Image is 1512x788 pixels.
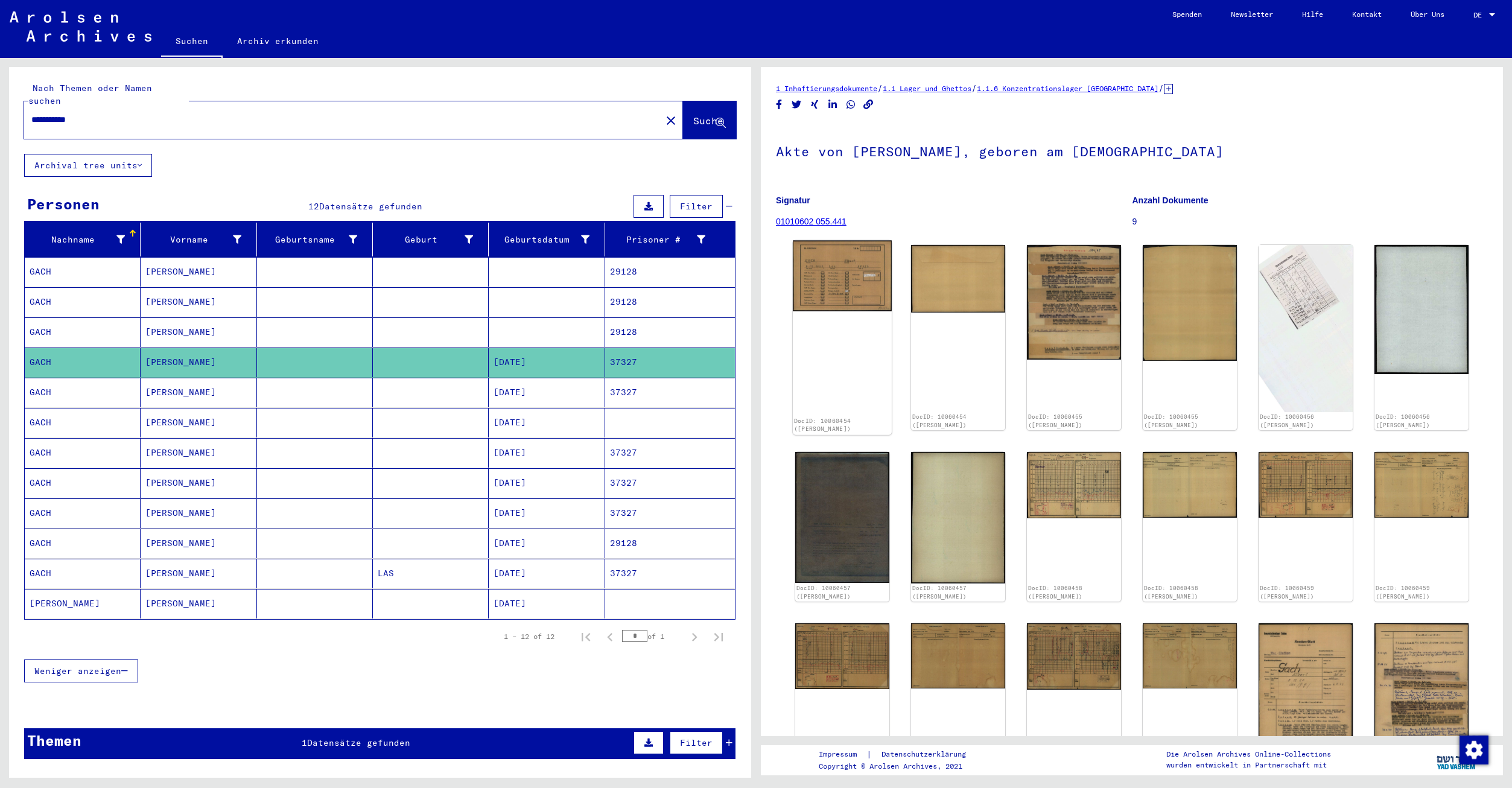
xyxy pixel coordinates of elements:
[145,230,256,249] div: Vorname
[795,452,889,583] img: 001.jpg
[683,101,736,139] button: Suche
[504,631,554,642] div: 1 – 12 of 12
[141,438,256,468] mat-cell: [PERSON_NAME]
[489,348,605,377] mat-cell: [DATE]
[977,84,1158,93] a: 1.1.6 Konzentrationslager [GEOGRAPHIC_DATA]
[605,317,735,347] mat-cell: 29128
[1143,623,1237,688] img: 002.jpg
[25,589,141,618] mat-cell: [PERSON_NAME]
[693,115,723,127] span: Suche
[141,287,256,317] mat-cell: [PERSON_NAME]
[1260,413,1314,428] a: DocID: 10060456 ([PERSON_NAME])
[1460,736,1488,764] img: Zustimmung ändern
[141,529,256,558] mat-cell: [PERSON_NAME]
[27,193,100,215] div: Personen
[883,84,971,93] a: 1.1 Lager und Ghettos
[1376,413,1430,428] a: DocID: 10060456 ([PERSON_NAME])
[27,729,81,751] div: Themen
[262,230,372,249] div: Geburtsname
[141,348,256,377] mat-cell: [PERSON_NAME]
[773,97,786,112] button: Share on Facebook
[1374,245,1469,374] img: 002.jpg
[1143,245,1237,361] img: 002.jpg
[1374,452,1469,518] img: 002.jpg
[845,97,857,112] button: Share on WhatsApp
[793,241,892,312] img: 001.jpg
[25,378,141,407] mat-cell: GACH
[605,223,735,256] mat-header-cell: Prisoner #
[25,468,141,498] mat-cell: GACH
[911,245,1005,313] img: 002.jpg
[223,27,333,56] a: Archiv erkunden
[489,589,605,618] mat-cell: [DATE]
[489,438,605,468] mat-cell: [DATE]
[605,378,735,407] mat-cell: 37327
[1473,11,1487,19] span: DE
[10,11,151,42] img: Arolsen_neg.svg
[25,408,141,437] mat-cell: GACH
[912,585,967,600] a: DocID: 10060457 ([PERSON_NAME])
[141,408,256,437] mat-cell: [PERSON_NAME]
[659,108,683,132] button: Clear
[28,83,152,106] mat-label: Nach Themen oder Namen suchen
[1143,452,1237,518] img: 002.jpg
[25,348,141,377] mat-cell: GACH
[1259,623,1353,755] img: 001.jpg
[796,585,851,600] a: DocID: 10060457 ([PERSON_NAME])
[776,124,1488,177] h1: Akte von [PERSON_NAME], geboren am [DEMOGRAPHIC_DATA]
[489,378,605,407] mat-cell: [DATE]
[378,234,473,246] div: Geburt‏
[141,378,256,407] mat-cell: [PERSON_NAME]
[141,468,256,498] mat-cell: [PERSON_NAME]
[1132,215,1488,228] p: 9
[971,83,977,94] span: /
[1166,760,1331,771] p: wurden entwickelt in Partnerschaft mit
[25,287,141,317] mat-cell: GACH
[1376,585,1430,600] a: DocID: 10060459 ([PERSON_NAME])
[494,234,589,246] div: Geburtsdatum
[664,113,678,128] mat-icon: close
[161,27,223,58] a: Suchen
[30,230,140,249] div: Nachname
[1144,585,1198,600] a: DocID: 10060458 ([PERSON_NAME])
[574,624,598,649] button: First page
[494,230,604,249] div: Geburtsdatum
[808,97,821,112] button: Share on Xing
[141,498,256,528] mat-cell: [PERSON_NAME]
[862,97,875,112] button: Copy link
[489,408,605,437] mat-cell: [DATE]
[141,559,256,588] mat-cell: [PERSON_NAME]
[24,154,152,177] button: Archival tree units
[1158,83,1164,94] span: /
[670,195,723,218] button: Filter
[25,223,141,256] mat-header-cell: Nachname
[1259,245,1353,411] img: 001.jpg
[24,659,138,682] button: Weniger anzeigen
[790,97,803,112] button: Share on Twitter
[1027,452,1121,518] img: 001.jpg
[610,230,720,249] div: Prisoner #
[25,438,141,468] mat-cell: GACH
[795,623,889,689] img: 001.jpg
[911,452,1005,583] img: 002.jpg
[141,317,256,347] mat-cell: [PERSON_NAME]
[610,234,705,246] div: Prisoner #
[912,413,967,428] a: DocID: 10060454 ([PERSON_NAME])
[776,84,877,93] a: 1 Inhaftierungsdokumente
[141,589,256,618] mat-cell: [PERSON_NAME]
[1027,623,1121,690] img: 001.jpg
[1132,195,1209,205] b: Anzahl Dokumente
[605,257,735,287] mat-cell: 29128
[911,623,1005,688] img: 002.jpg
[819,748,866,761] a: Impressum
[1028,585,1082,600] a: DocID: 10060458 ([PERSON_NAME])
[605,529,735,558] mat-cell: 29128
[141,223,256,256] mat-header-cell: Vorname
[34,666,121,676] span: Weniger anzeigen
[141,257,256,287] mat-cell: [PERSON_NAME]
[1259,452,1353,518] img: 001.jpg
[682,624,707,649] button: Next page
[489,559,605,588] mat-cell: [DATE]
[680,737,713,748] span: Filter
[302,737,307,748] span: 1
